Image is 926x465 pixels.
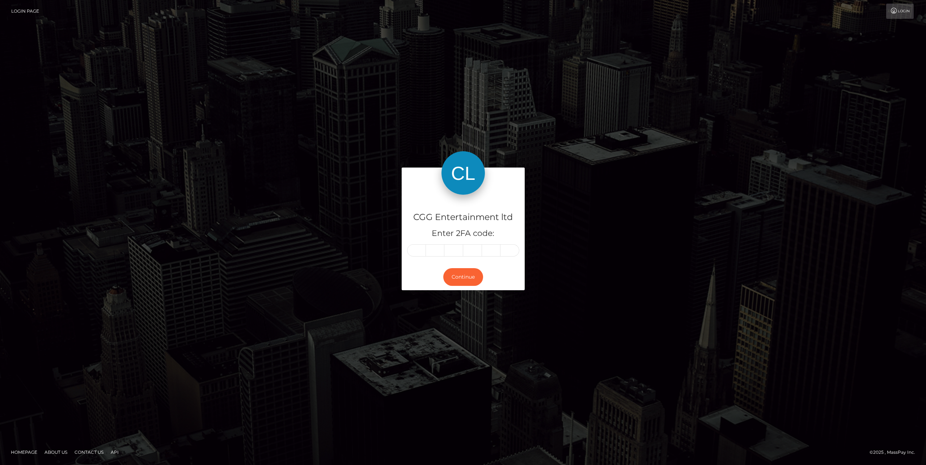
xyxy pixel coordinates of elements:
[11,4,39,19] a: Login Page
[72,447,106,458] a: Contact Us
[8,447,40,458] a: Homepage
[870,448,921,456] div: © 2025 , MassPay Inc.
[407,228,519,239] h5: Enter 2FA code:
[42,447,70,458] a: About Us
[108,447,122,458] a: API
[886,4,914,19] a: Login
[443,268,483,286] button: Continue
[407,211,519,224] h4: CGG Entertainment ltd
[441,151,485,195] img: CGG Entertainment ltd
